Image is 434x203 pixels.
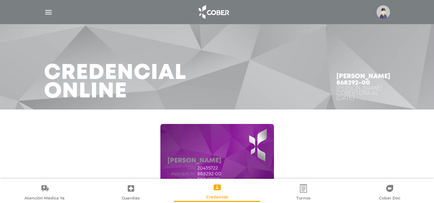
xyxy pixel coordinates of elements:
a: Credencial [174,183,260,201]
span: Asociado N° [167,171,196,176]
a: Cober Doc [346,184,433,202]
span: Plan [167,177,196,182]
span: 20435722 [197,166,218,171]
h4: [PERSON_NAME] 868292-00 [336,73,390,86]
img: Cober_menu-lines-white.svg [44,8,53,17]
h3: Credencial Online [44,64,186,101]
img: profile-placeholder.svg [377,5,390,19]
span: Turnos [296,196,311,202]
a: Atención Médica Ya [1,184,88,202]
h5: [PERSON_NAME] [167,157,221,165]
a: Turnos [260,184,346,202]
span: Cober Doc [379,196,400,202]
img: logo_cober_home-white.png [195,4,232,21]
span: 868292-00 [197,171,221,176]
span: Credencial [206,194,228,201]
span: dni [167,166,196,171]
span: Atención Médica Ya [24,196,65,202]
span: Guardias [122,196,140,202]
span: TAYLORED [197,177,220,182]
a: Guardias [88,184,174,202]
div: [PERSON_NAME] Cobertura al [DATE] [336,86,390,101]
